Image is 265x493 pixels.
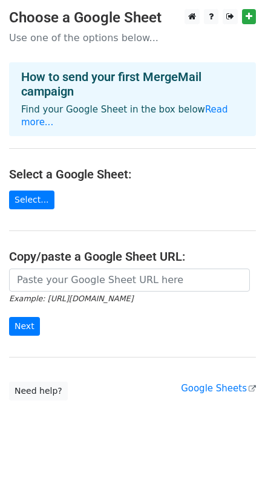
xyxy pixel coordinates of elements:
input: Next [9,317,40,336]
input: Paste your Google Sheet URL here [9,269,250,292]
a: Select... [9,191,54,209]
p: Find your Google Sheet in the box below [21,103,244,129]
p: Use one of the options below... [9,31,256,44]
h4: Select a Google Sheet: [9,167,256,181]
a: Google Sheets [181,383,256,394]
small: Example: [URL][DOMAIN_NAME] [9,294,133,303]
a: Read more... [21,104,228,128]
a: Need help? [9,382,68,400]
h3: Choose a Google Sheet [9,9,256,27]
h4: Copy/paste a Google Sheet URL: [9,249,256,264]
h4: How to send your first MergeMail campaign [21,70,244,99]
